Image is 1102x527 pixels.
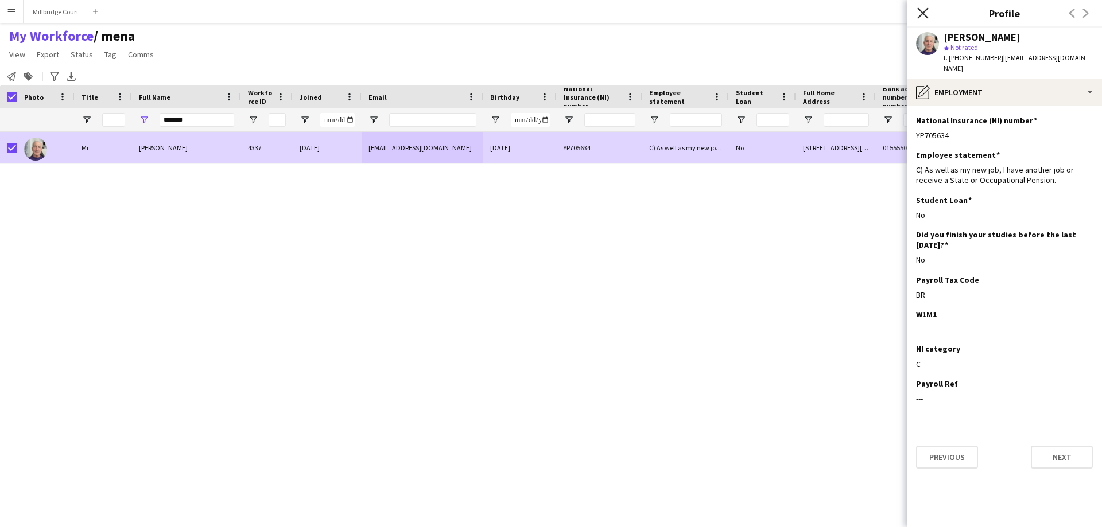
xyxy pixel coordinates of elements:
span: Full Name [139,93,170,102]
input: Workforce ID Filter Input [269,113,286,127]
button: Millbridge Court [24,1,88,23]
h3: Did you finish your studies before the last [DATE]? [916,229,1084,250]
button: Open Filter Menu [82,115,92,125]
div: [EMAIL_ADDRESS][DOMAIN_NAME] [362,132,483,163]
h3: National Insurance (NI) number [916,115,1037,126]
input: Full Name Filter Input [160,113,234,127]
a: View [5,47,30,62]
a: Comms [123,47,158,62]
a: Status [66,47,98,62]
span: Export [37,49,59,60]
div: No [916,255,1093,265]
span: Employee statement [649,88,708,106]
span: No [736,143,744,152]
app-action-btn: Advanced filters [48,69,61,83]
input: National Insurance (NI) number Filter Input [584,113,635,127]
span: Joined [300,93,322,102]
button: Open Filter Menu [368,115,379,125]
h3: W1M1 [916,309,937,319]
h3: NI category [916,343,960,354]
span: Title [82,93,98,102]
span: mena [94,28,135,45]
span: View [9,49,25,60]
div: BR [916,290,1093,300]
span: | [EMAIL_ADDRESS][DOMAIN_NAME] [944,53,1089,72]
span: Status [71,49,93,60]
h3: Payroll Tax Code [916,275,979,285]
span: Workforce ID [248,88,272,106]
input: Employee statement Filter Input [670,113,722,127]
span: C) As well as my new job, I have another job or receive a State or Occupational Pension. [649,143,900,152]
button: Open Filter Menu [139,115,149,125]
span: Email [368,93,387,102]
input: Title Filter Input [102,113,125,127]
input: Student Loan Filter Input [756,113,789,127]
input: Joined Filter Input [320,113,355,127]
button: Open Filter Menu [248,115,258,125]
button: Open Filter Menu [300,115,310,125]
span: [STREET_ADDRESS][PERSON_NAME] [803,143,909,152]
div: Employment [907,79,1102,106]
button: Open Filter Menu [803,115,813,125]
a: Tag [100,47,121,62]
div: 4337 [241,132,293,163]
span: Bank account number (8-digit number) [883,84,949,110]
button: Open Filter Menu [736,115,746,125]
button: Open Filter Menu [649,115,659,125]
button: Open Filter Menu [564,115,574,125]
span: Not rated [950,43,978,52]
div: [DATE] [293,132,362,163]
span: t. [PHONE_NUMBER] [944,53,1003,62]
div: --- [916,393,1093,404]
button: Open Filter Menu [883,115,893,125]
span: Birthday [490,93,519,102]
span: Photo [24,93,44,102]
app-action-btn: Export XLSX [64,69,78,83]
h3: Payroll Ref [916,378,958,389]
span: Comms [128,49,154,60]
a: My Workforce [9,28,94,45]
input: Email Filter Input [389,113,476,127]
span: Full Home Address [803,88,855,106]
div: No [916,210,1093,220]
img: Peter Gretton [24,138,47,161]
div: C) As well as my new job, I have another job or receive a State or Occupational Pension. [916,165,1093,185]
h3: Student Loan [916,195,972,205]
input: Bank account number (8-digit number) Filter Input [903,113,963,127]
input: Full Home Address Filter Input [824,113,869,127]
div: YP705634 [916,130,1093,140]
a: Export [32,47,64,62]
span: [PERSON_NAME] [139,143,188,152]
span: Student Loan [736,88,775,106]
button: Next [1031,446,1093,469]
span: National Insurance (NI) number [564,84,622,110]
h3: Profile [907,6,1102,21]
div: [DATE] [483,132,557,163]
input: Birthday Filter Input [511,113,550,127]
button: Open Filter Menu [490,115,500,125]
h3: Employee statement [916,150,1000,160]
span: YP705634 [564,143,591,152]
span: 01555504 [883,143,910,152]
div: [PERSON_NAME] [944,32,1020,42]
span: Tag [104,49,117,60]
app-action-btn: Notify workforce [5,69,18,83]
div: Mr [75,132,132,163]
div: --- [916,324,1093,334]
button: Previous [916,446,978,469]
app-action-btn: Add to tag [21,69,35,83]
div: C [916,359,1093,369]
